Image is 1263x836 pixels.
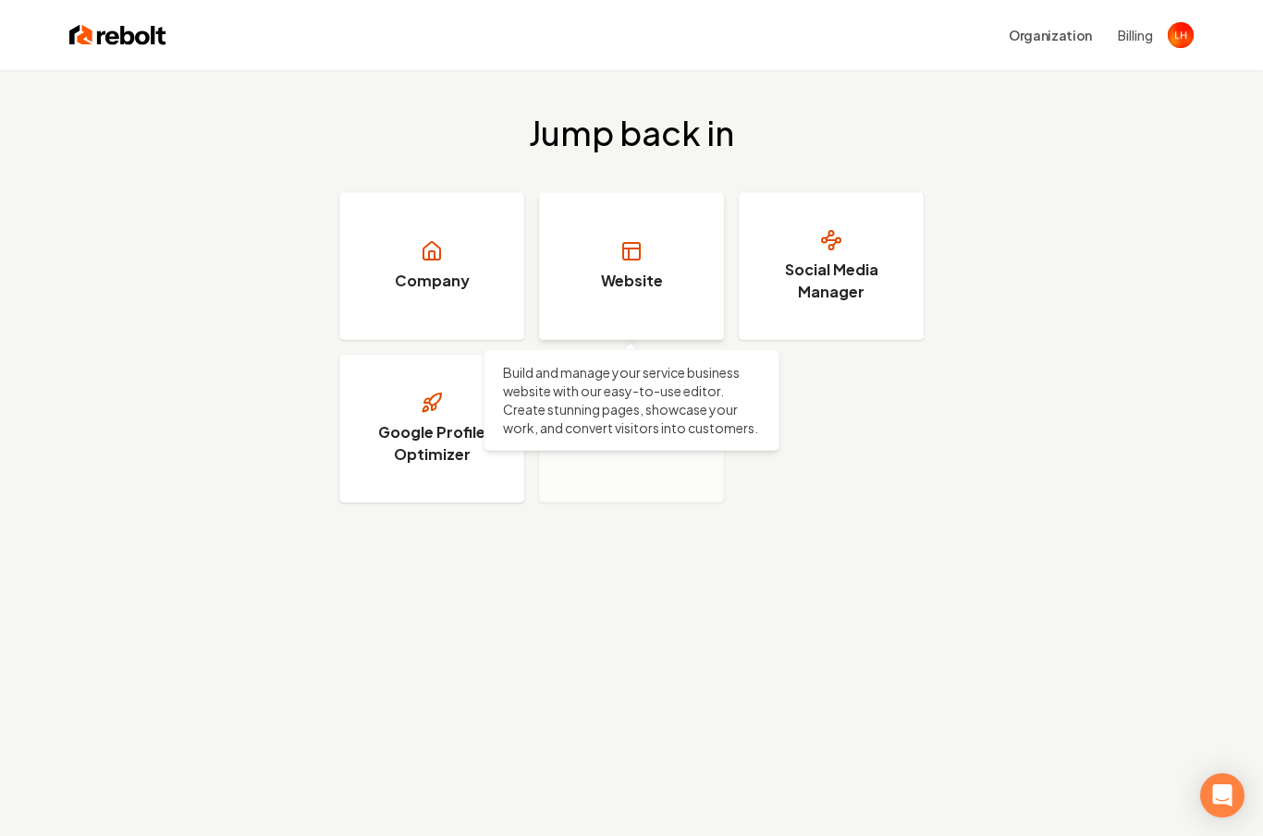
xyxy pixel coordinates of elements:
[69,22,166,48] img: Rebolt Logo
[601,270,663,292] h3: Website
[1118,26,1153,44] button: Billing
[539,192,724,340] a: Website
[1200,773,1245,818] div: Open Intercom Messenger
[998,18,1103,52] button: Organization
[339,192,524,340] a: Company
[1168,22,1194,48] img: Luis Hernandez
[1168,22,1194,48] button: Open user button
[503,363,760,437] p: Build and manage your service business website with our easy-to-use editor. Create stunning pages...
[362,421,501,466] h3: Google Profile Optimizer
[739,192,924,340] a: Social Media Manager
[762,259,901,303] h3: Social Media Manager
[339,355,524,503] a: Google Profile Optimizer
[395,270,470,292] h3: Company
[529,115,734,151] h2: Jump back in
